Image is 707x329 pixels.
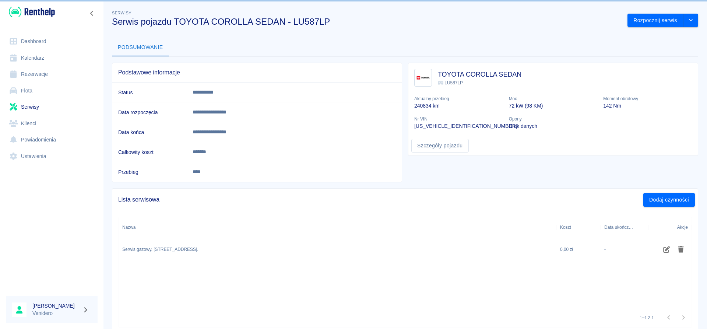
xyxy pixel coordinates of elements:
h6: Data rozpoczęcia [118,109,181,116]
img: Image [416,71,430,85]
p: 142 Nm [603,102,692,110]
a: Serwisy [6,99,98,115]
div: - [604,246,606,253]
img: Renthelp logo [9,6,55,18]
span: Serwisy [112,11,131,15]
a: Kalendarz [6,50,98,66]
p: 240834 km [414,102,503,110]
h3: Serwis pojazdu TOYOTA COROLLA SEDAN - LU587LP [112,17,622,27]
span: Podstawowe informacje [118,69,396,76]
h6: Data końca [118,129,181,136]
a: Szczegóły pojazdu [411,139,469,153]
div: Data ukończenia [601,217,648,238]
button: Edytuj czynność [659,243,674,256]
div: Akcje [677,217,688,238]
a: Klienci [6,115,98,132]
button: Rozpocznij serwis [627,14,683,27]
button: Sort [634,222,645,232]
a: Ustawienia [6,148,98,165]
p: Brak danych [509,122,598,130]
button: Podsumowanie [112,39,169,56]
a: Powiadomienia [6,132,98,148]
button: Sort [136,222,146,232]
div: Koszt [560,217,571,238]
p: Nr VIN [414,116,503,122]
button: Sort [571,222,581,232]
div: Serwis gazowy. Myśliwska 53. [122,246,198,253]
button: Usuń czynność [674,243,688,256]
p: 72 kW (98 KM) [509,102,598,110]
div: Koszt [556,217,601,238]
h3: TOYOTA COROLLA SEDAN [438,69,521,80]
button: drop-down [683,14,698,27]
div: Nazwa [119,217,556,238]
p: LU587LP [438,80,521,86]
div: Nazwa [122,217,136,238]
p: Moc [509,95,598,102]
p: Venidero [32,309,80,317]
h6: [PERSON_NAME] [32,302,80,309]
a: Rezerwacje [6,66,98,83]
h6: Przebieg [118,168,181,176]
a: Renthelp logo [6,6,55,18]
p: Aktualny przebieg [414,95,503,102]
p: Moment obrotowy [603,95,692,102]
h6: Status [118,89,181,96]
div: Akcje [648,217,692,238]
button: Dodaj czynności [643,193,695,207]
p: 1–1 z 1 [640,314,654,321]
div: 0,00 zł [556,238,601,262]
p: [US_VEHICLE_IDENTIFICATION_NUMBER] [414,122,503,130]
button: Zwiń nawigację [87,8,98,18]
h6: Całkowity koszt [118,148,181,156]
span: Lista serwisowa [118,196,643,203]
p: Opony [509,116,598,122]
a: Dashboard [6,33,98,50]
a: Flota [6,83,98,99]
div: Data ukończenia [604,217,634,238]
